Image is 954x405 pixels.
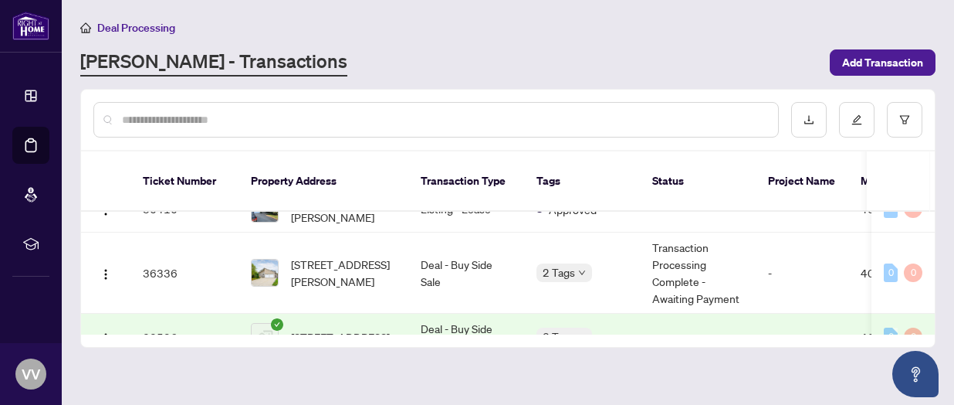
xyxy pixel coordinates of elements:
span: 40723375 [861,330,916,344]
th: Project Name [756,151,848,212]
th: Property Address [238,151,408,212]
span: [STREET_ADDRESS][PERSON_NAME] [291,256,396,290]
th: MLS # [848,151,941,212]
img: Logo [100,332,112,345]
td: Deal - Buy Side Sale [408,314,524,361]
button: Add Transaction [830,49,935,76]
a: [PERSON_NAME] - Transactions [80,49,347,77]
td: - [756,314,848,361]
span: [STREET_ADDRESS] [291,328,390,345]
div: 0 [904,328,922,346]
img: thumbnail-img [252,260,278,286]
div: 0 [884,328,898,346]
span: down [578,333,586,341]
button: edit [839,102,874,138]
img: Logo [100,268,112,281]
button: Logo [93,325,118,349]
button: Logo [93,260,118,285]
span: filter [899,114,910,125]
td: 36336 [130,233,238,314]
span: check-circle [271,318,283,331]
span: 3 Tags [543,328,575,345]
button: Open asap [892,351,939,397]
span: 2 Tags [543,264,575,281]
div: 0 [884,264,898,282]
td: Deal - Buy Side Sale [408,233,524,314]
th: Transaction Type [408,151,524,212]
td: 33586 [130,314,238,361]
td: Transaction Processing Complete - Awaiting Payment [640,233,756,314]
th: Tags [524,151,640,212]
span: home [80,22,91,33]
span: Deal Processing [97,21,175,35]
td: - [640,314,756,361]
span: edit [851,114,862,125]
span: down [578,269,586,277]
th: Status [640,151,756,212]
img: logo [12,12,49,40]
th: Ticket Number [130,151,238,212]
button: download [791,102,827,138]
span: download [803,114,814,125]
td: - [756,233,848,314]
span: Add Transaction [842,50,923,75]
button: filter [887,102,922,138]
span: 40732521 [861,266,916,280]
img: thumbnail-img [252,324,278,350]
div: 0 [904,264,922,282]
span: VV [22,363,40,385]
